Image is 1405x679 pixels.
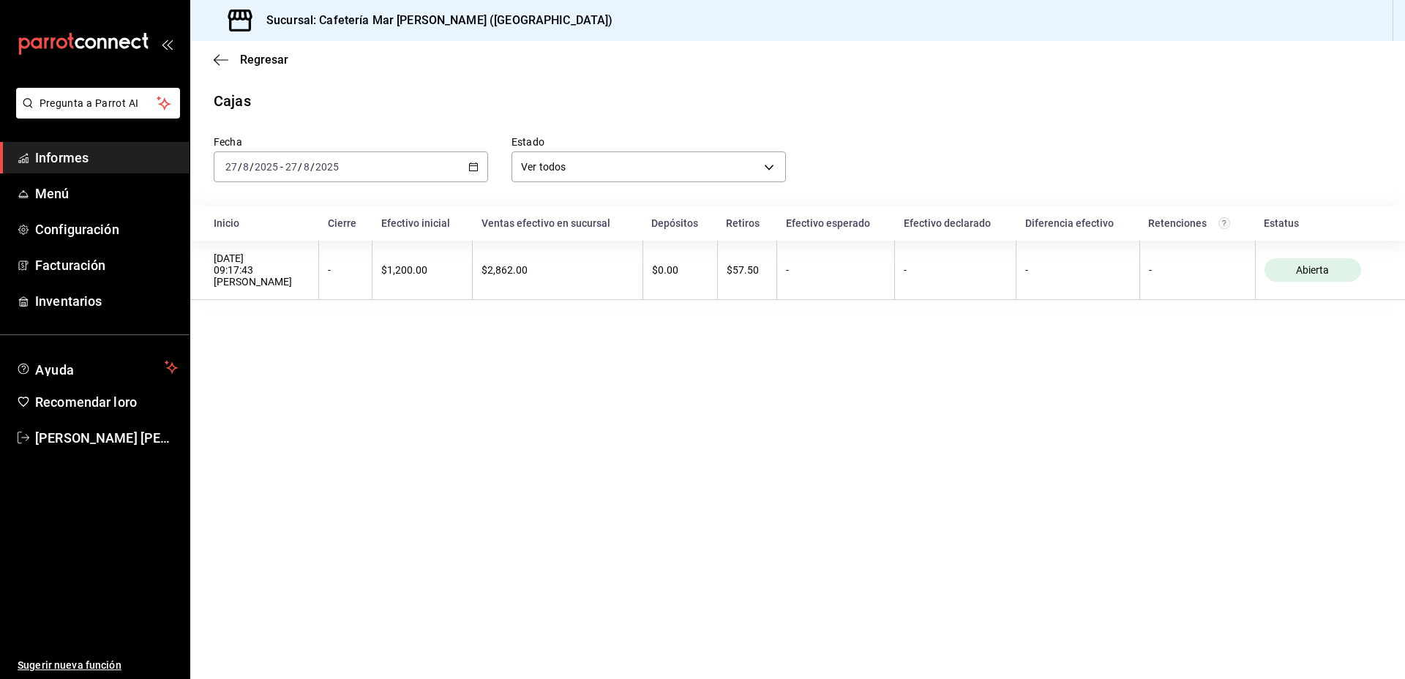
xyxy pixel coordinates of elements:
font: Cajas [214,92,251,110]
div: - [1025,264,1130,276]
span: - [280,161,283,173]
span: / [238,161,242,173]
div: Retiros [726,217,768,229]
div: - [328,264,363,276]
div: Retenciones [1148,217,1246,229]
div: Efectivo esperado [786,217,886,229]
font: [PERSON_NAME] [PERSON_NAME] [PERSON_NAME] [35,430,348,446]
font: Recomendar loro [35,394,137,410]
div: Depósitos [651,217,708,229]
div: - [904,264,1007,276]
font: Sucursal: Cafetería Mar [PERSON_NAME] ([GEOGRAPHIC_DATA]) [266,13,613,27]
font: Ver todos [521,161,566,173]
span: Abierta [1290,264,1335,276]
div: $2,862.00 [482,264,633,276]
a: Pregunta a Parrot AI [10,106,180,121]
div: Estatus [1264,217,1382,229]
font: Menú [35,186,70,201]
input: -- [242,161,250,173]
span: / [310,161,315,173]
span: / [298,161,302,173]
div: Inicio [214,217,310,229]
div: $1,200.00 [381,264,463,276]
div: $0.00 [652,264,708,276]
font: Ayuda [35,362,75,378]
font: Estado [512,136,544,148]
div: [DATE] 09:17:43 [PERSON_NAME] [214,252,310,288]
font: Fecha [214,136,242,148]
div: Diferencia efectivo [1025,217,1131,229]
input: -- [303,161,310,173]
font: Facturación [35,258,105,273]
div: - [786,264,885,276]
div: Efectivo inicial [381,217,464,229]
input: -- [285,161,298,173]
input: ---- [315,161,340,173]
font: Regresar [240,53,288,67]
div: Cierre [328,217,364,229]
font: Informes [35,150,89,165]
span: / [250,161,254,173]
input: -- [225,161,238,173]
div: Efectivo declarado [904,217,1008,229]
div: $57.50 [727,264,768,276]
button: Regresar [214,53,288,67]
button: Pregunta a Parrot AI [16,88,180,119]
div: Ventas efectivo en sucursal [482,217,634,229]
button: abrir_cajón_menú [161,38,173,50]
svg: Total de retenciones de propinas registradas [1218,217,1230,229]
input: ---- [254,161,279,173]
font: Sugerir nueva función [18,659,121,671]
font: Pregunta a Parrot AI [40,97,139,109]
font: Inventarios [35,293,102,309]
div: - [1149,264,1246,276]
font: Configuración [35,222,119,237]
